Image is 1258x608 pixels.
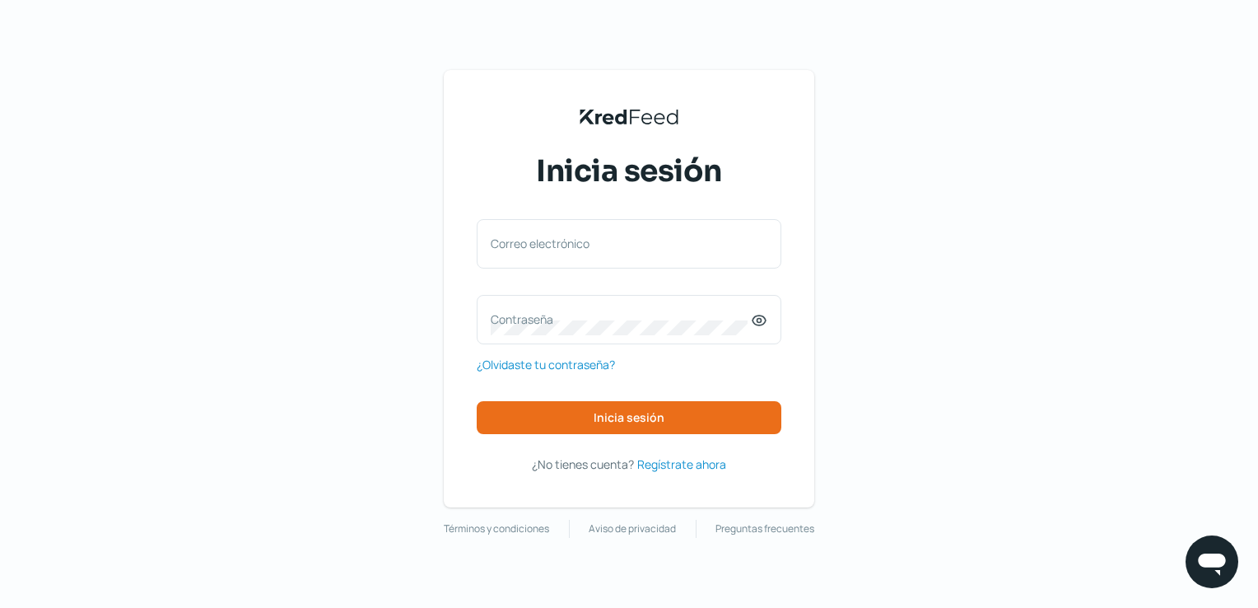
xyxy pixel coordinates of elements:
[491,311,751,327] label: Contraseña
[1195,545,1228,578] img: chatIcon
[477,401,781,434] button: Inicia sesión
[444,520,549,538] a: Términos y condiciones
[594,412,664,423] span: Inicia sesión
[532,456,634,472] span: ¿No tienes cuenta?
[491,236,751,251] label: Correo electrónico
[536,151,722,192] span: Inicia sesión
[637,454,726,475] a: Regístrate ahora
[715,520,814,538] a: Preguntas frecuentes
[589,520,676,538] a: Aviso de privacidad
[477,354,615,375] a: ¿Olvidaste tu contraseña?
